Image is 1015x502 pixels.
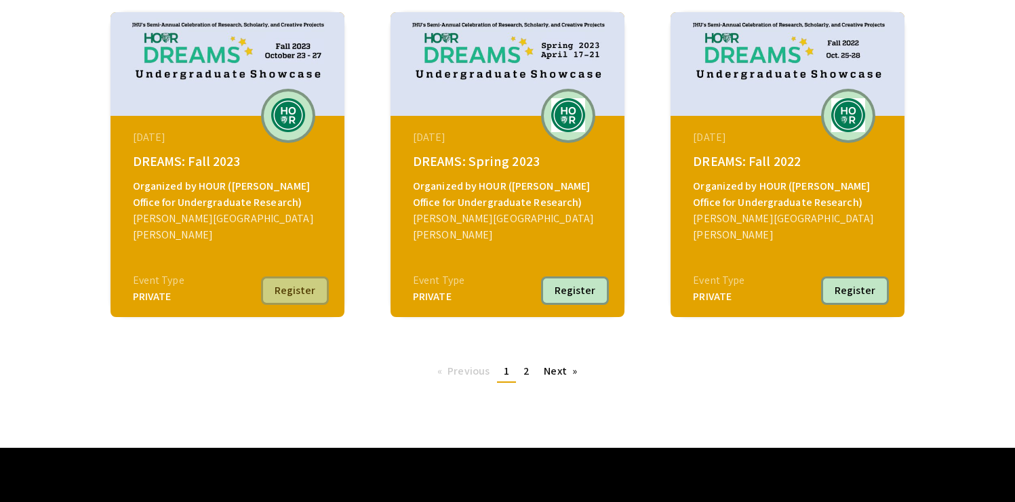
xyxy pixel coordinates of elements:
img: dreams-fall-2023_eventLogo_4fff3a_.png [268,98,309,132]
a: About [639,467,668,482]
img: dreams-fall-2023_eventCoverPhoto_d3d732__thumb.jpg [111,12,344,116]
div: [PERSON_NAME][GEOGRAPHIC_DATA][PERSON_NAME] [413,211,605,243]
img: dreams-fall-2022_eventLogo_81fd70_.png [828,98,869,132]
iframe: Chat [10,441,58,492]
div: Event Type [693,272,744,289]
div: [DATE] [413,129,605,146]
div: [PERSON_NAME][GEOGRAPHIC_DATA][PERSON_NAME] [693,211,885,243]
div: Organized by HOUR ([PERSON_NAME] Office for Undergraduate Research) [693,178,885,211]
img: dreams-spring-2023_eventLogo_75360d_.png [548,98,589,132]
a: Next page [537,361,584,381]
div: Event Type [413,272,464,289]
a: Contact Us [681,467,732,482]
div: Event Type [133,272,184,289]
img: dreams-spring-2023_eventCoverPhoto_a4ac1d__thumb.jpg [391,12,624,116]
img: dreams-fall-2022_eventCoverPhoto_564f57__thumb.jpg [671,12,904,116]
button: Register [541,276,609,305]
button: Register [821,276,889,305]
span: 1 [504,364,509,378]
a: Terms of Service [745,467,822,482]
div: [DATE] [133,129,325,146]
button: Register [261,276,329,305]
div: DREAMS: Fall 2022 [693,151,885,171]
div: Symposium™ by ForagerOne © 2025 [108,448,277,502]
a: Privacy Policy [836,467,900,482]
div: DREAMS: Fall 2023 [133,151,325,171]
div: Organized by HOUR ([PERSON_NAME] Office for Undergraduate Research) [133,178,325,211]
div: [DATE] [693,129,885,146]
div: PRIVATE [693,289,744,305]
div: Organized by HOUR ([PERSON_NAME] Office for Undergraduate Research) [413,178,605,211]
span: Previous [447,364,490,378]
div: [PERSON_NAME][GEOGRAPHIC_DATA][PERSON_NAME] [133,211,325,243]
div: PRIVATE [413,289,464,305]
ul: Pagination [431,361,584,383]
span: 2 [523,364,530,378]
div: PRIVATE [133,289,184,305]
div: DREAMS: Spring 2023 [413,151,605,171]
